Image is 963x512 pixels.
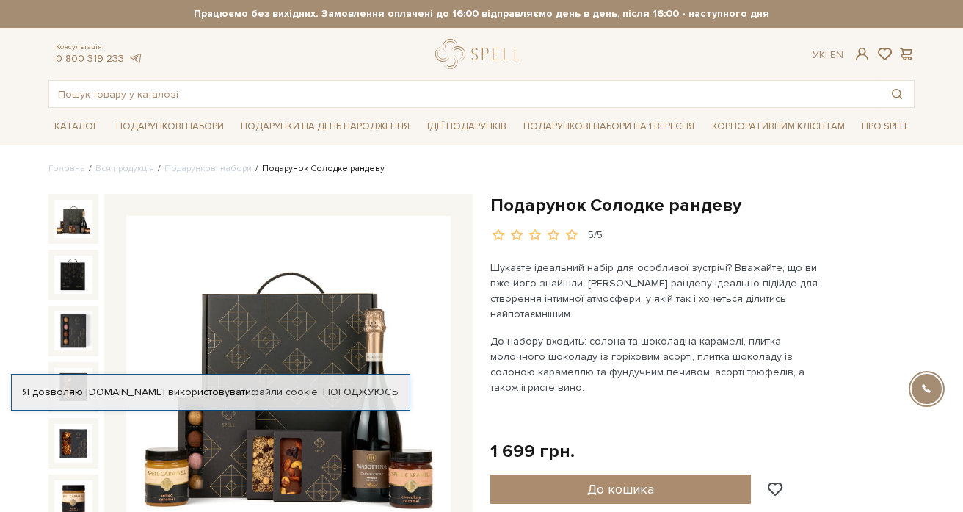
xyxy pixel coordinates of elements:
[95,163,154,174] a: Вся продукція
[235,115,415,138] a: Подарунки на День народження
[856,115,915,138] a: Про Spell
[49,81,880,107] input: Пошук товару у каталозі
[164,163,252,174] a: Подарункові набори
[435,39,527,69] a: logo
[517,114,700,139] a: Подарункові набори на 1 Вересня
[323,386,398,399] a: Погоджуюсь
[54,311,92,350] img: Подарунок Солодке рандеву
[251,386,318,398] a: файли cookie
[48,163,85,174] a: Головна
[54,424,92,462] img: Подарунок Солодке рандеву
[48,115,104,138] a: Каталог
[830,48,843,61] a: En
[490,194,915,217] h1: Подарунок Солодке рандеву
[421,115,512,138] a: Ідеї подарунків
[128,52,142,65] a: telegram
[56,43,142,52] span: Консультація:
[252,162,385,176] li: Подарунок Солодке рандеву
[490,333,835,395] p: До набору входить: солона та шоколадна карамелі, плитка молочного шоколаду із горіховим асорті, п...
[54,368,92,406] img: Подарунок Солодке рандеву
[825,48,827,61] span: |
[490,440,575,463] div: 1 699 грн.
[48,7,915,21] strong: Працюємо без вихідних. Замовлення оплачені до 16:00 відправляємо день в день, після 16:00 - насту...
[706,114,851,139] a: Корпоративним клієнтам
[490,260,835,322] p: Шукаєте ідеальний набір для особливої зустрічі? Вважайте, що ви вже його знайшли. [PERSON_NAME] р...
[54,200,92,238] img: Подарунок Солодке рандеву
[56,52,124,65] a: 0 800 319 233
[490,475,751,504] button: До кошика
[110,115,230,138] a: Подарункові набори
[880,81,914,107] button: Пошук товару у каталозі
[587,481,654,497] span: До кошика
[54,256,92,294] img: Подарунок Солодке рандеву
[813,48,843,62] div: Ук
[588,228,603,242] div: 5/5
[12,386,410,399] div: Я дозволяю [DOMAIN_NAME] використовувати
